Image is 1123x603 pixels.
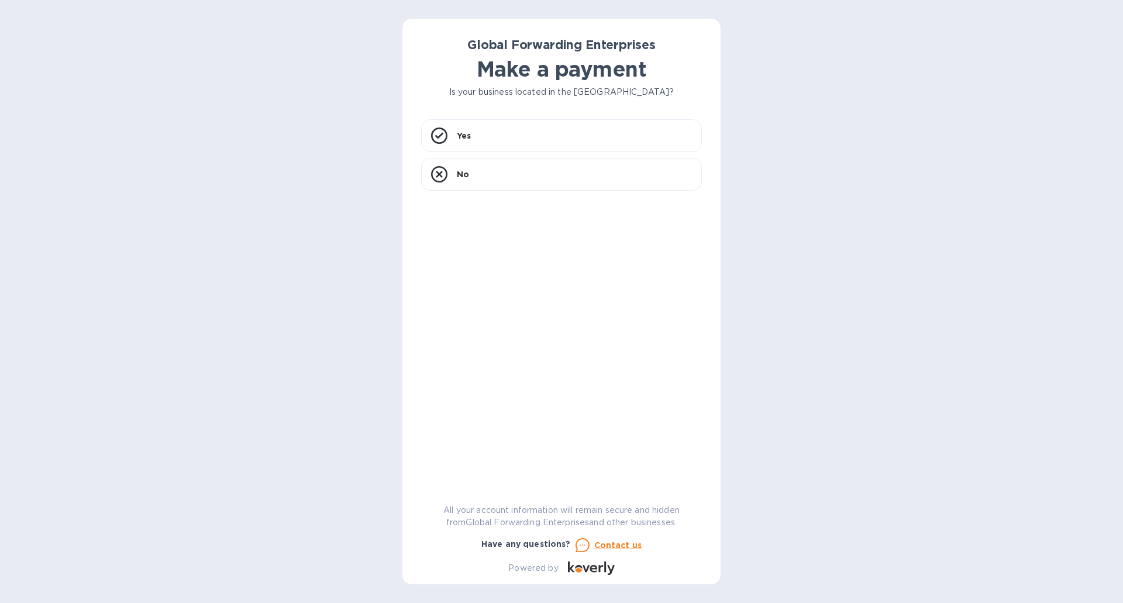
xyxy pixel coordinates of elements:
[457,168,469,180] p: No
[457,130,471,142] p: Yes
[481,539,571,549] b: Have any questions?
[508,562,558,574] p: Powered by
[594,540,642,550] u: Contact us
[421,86,702,98] p: Is your business located in the [GEOGRAPHIC_DATA]?
[421,504,702,529] p: All your account information will remain secure and hidden from Global Forwarding Enterprises and...
[467,37,656,52] b: Global Forwarding Enterprises
[421,57,702,81] h1: Make a payment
